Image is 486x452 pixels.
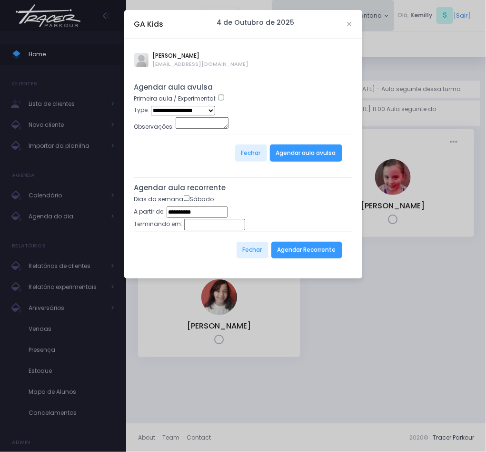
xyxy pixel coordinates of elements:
[134,123,174,131] label: Observações:
[153,60,249,68] span: [EMAIL_ADDRESS][DOMAIN_NAME]
[134,195,352,269] form: Dias da semana
[134,207,165,216] label: A partir de:
[235,144,267,162] button: Fechar
[134,184,352,192] h5: Agendar aula recorrente
[134,220,183,228] label: Terminando em:
[134,94,217,103] label: Primeira aula / Experimental:
[271,242,342,259] button: Agendar Recorrente
[347,22,352,27] button: Close
[184,195,214,204] label: Sábado
[217,19,294,27] h6: 4 de Outubro de 2025
[134,106,149,114] label: Type:
[134,19,164,30] h5: GA Kids
[134,83,352,92] h5: Agendar aula avulsa
[270,144,342,162] button: Agendar aula avulsa
[237,242,268,259] button: Fechar
[184,195,190,201] input: Sábado
[153,51,249,60] span: [PERSON_NAME]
